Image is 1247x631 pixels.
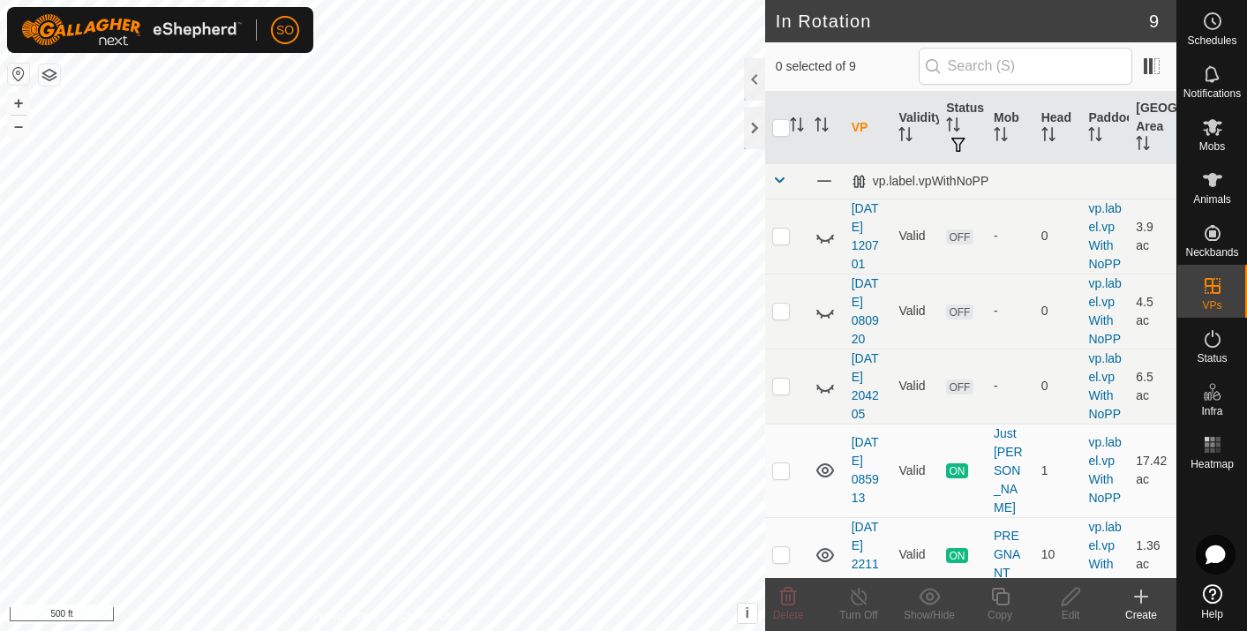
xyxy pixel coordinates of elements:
td: 0 [1034,349,1082,424]
button: i [738,604,757,623]
span: i [745,605,748,620]
th: VP [845,92,892,164]
td: Valid [891,274,939,349]
td: Valid [891,517,939,592]
span: Schedules [1187,35,1236,46]
p-sorticon: Activate to sort [946,120,960,134]
span: Status [1197,353,1227,364]
span: Infra [1201,406,1222,417]
td: 0 [1034,274,1082,349]
p-sorticon: Activate to sort [1088,130,1102,144]
a: vp.label.vpWithNoPP [1088,520,1121,590]
span: SO [276,21,294,40]
button: – [8,116,29,137]
div: Just [PERSON_NAME] [994,424,1027,517]
td: 1.36 ac [1129,517,1176,592]
th: Status [939,92,987,164]
div: Edit [1035,607,1106,623]
p-sorticon: Activate to sort [1136,139,1150,153]
img: Gallagher Logo [21,14,242,46]
p-sorticon: Activate to sort [994,130,1008,144]
th: Validity [891,92,939,164]
div: Show/Hide [894,607,965,623]
button: Reset Map [8,64,29,85]
a: vp.label.vpWithNoPP [1088,351,1121,421]
h2: In Rotation [776,11,1149,32]
button: + [8,93,29,114]
td: 4.5 ac [1129,274,1176,349]
span: ON [946,463,967,478]
span: OFF [946,229,973,244]
div: vp.label.vpWithNoPP [852,174,989,189]
td: Valid [891,349,939,424]
th: Head [1034,92,1082,164]
td: Valid [891,199,939,274]
span: Help [1201,609,1223,620]
button: Map Layers [39,64,60,86]
p-sorticon: Activate to sort [898,130,913,144]
div: Create [1106,607,1176,623]
span: ON [946,548,967,563]
span: 9 [1149,8,1159,34]
td: 1 [1034,424,1082,517]
p-sorticon: Activate to sort [815,120,829,134]
a: [DATE] 221106 [852,520,879,590]
div: PREGNANT [994,527,1027,582]
a: [DATE] 080920 [852,276,879,346]
a: Help [1177,577,1247,627]
th: Paddock [1081,92,1129,164]
td: 0 [1034,199,1082,274]
td: 3.9 ac [1129,199,1176,274]
span: OFF [946,379,973,394]
div: - [994,377,1027,395]
a: [DATE] 085913 [852,435,879,505]
span: Heatmap [1191,459,1234,469]
a: vp.label.vpWithNoPP [1088,276,1121,346]
th: Mob [987,92,1034,164]
span: Neckbands [1185,247,1238,258]
a: Contact Us [400,608,452,624]
a: vp.label.vpWithNoPP [1088,201,1121,271]
span: VPs [1202,300,1221,311]
td: 17.42 ac [1129,424,1176,517]
span: Mobs [1199,141,1225,152]
span: Delete [773,609,804,621]
span: OFF [946,304,973,319]
div: Copy [965,607,1035,623]
div: - [994,227,1027,245]
span: Animals [1193,194,1231,205]
a: vp.label.vpWithNoPP [1088,435,1121,505]
span: Notifications [1183,88,1241,99]
td: 10 [1034,517,1082,592]
input: Search (S) [919,48,1132,85]
p-sorticon: Activate to sort [1041,130,1055,144]
p-sorticon: Activate to sort [790,120,804,134]
a: [DATE] 120701 [852,201,879,271]
span: 0 selected of 9 [776,57,919,76]
div: Turn Off [823,607,894,623]
div: - [994,302,1027,320]
th: [GEOGRAPHIC_DATA] Area [1129,92,1176,164]
a: [DATE] 204205 [852,351,879,421]
td: 6.5 ac [1129,349,1176,424]
a: Privacy Policy [312,608,379,624]
td: Valid [891,424,939,517]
